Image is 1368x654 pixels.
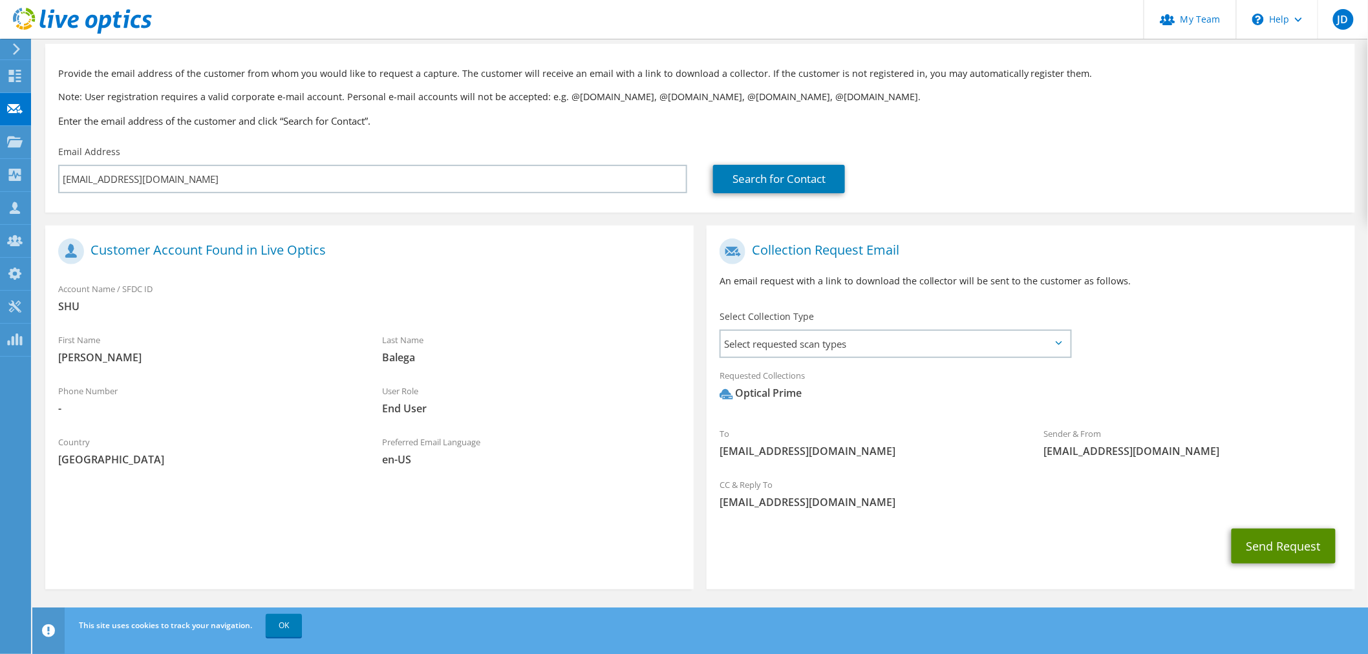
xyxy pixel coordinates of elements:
[58,350,356,364] span: [PERSON_NAME]
[1232,529,1336,564] button: Send Request
[45,326,369,371] div: First Name
[1031,420,1354,465] div: Sender & From
[45,275,694,320] div: Account Name / SFDC ID
[58,299,681,313] span: SHU
[369,326,693,371] div: Last Name
[720,274,1342,288] p: An email request with a link to download the collector will be sent to the customer as follows.
[707,420,1031,465] div: To
[58,90,1342,104] p: Note: User registration requires a valid corporate e-mail account. Personal e-mail accounts will ...
[58,114,1342,128] h3: Enter the email address of the customer and click “Search for Contact”.
[382,452,680,467] span: en-US
[58,238,674,264] h1: Customer Account Found in Live Optics
[720,495,1342,509] span: [EMAIL_ADDRESS][DOMAIN_NAME]
[45,428,369,473] div: Country
[707,362,1355,414] div: Requested Collections
[707,471,1355,516] div: CC & Reply To
[720,238,1336,264] h1: Collection Request Email
[720,444,1018,458] span: [EMAIL_ADDRESS][DOMAIN_NAME]
[79,620,252,631] span: This site uses cookies to track your navigation.
[45,377,369,422] div: Phone Number
[720,386,802,401] div: Optical Prime
[58,145,120,158] label: Email Address
[58,67,1342,81] p: Provide the email address of the customer from whom you would like to request a capture. The cust...
[1043,444,1341,458] span: [EMAIL_ADDRESS][DOMAIN_NAME]
[720,310,814,323] label: Select Collection Type
[713,165,845,193] a: Search for Contact
[721,331,1070,357] span: Select requested scan types
[382,401,680,416] span: End User
[266,614,302,637] a: OK
[382,350,680,364] span: Balega
[369,377,693,422] div: User Role
[58,401,356,416] span: -
[1252,14,1264,25] svg: \n
[58,452,356,467] span: [GEOGRAPHIC_DATA]
[1333,9,1354,30] span: JD
[369,428,693,473] div: Preferred Email Language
